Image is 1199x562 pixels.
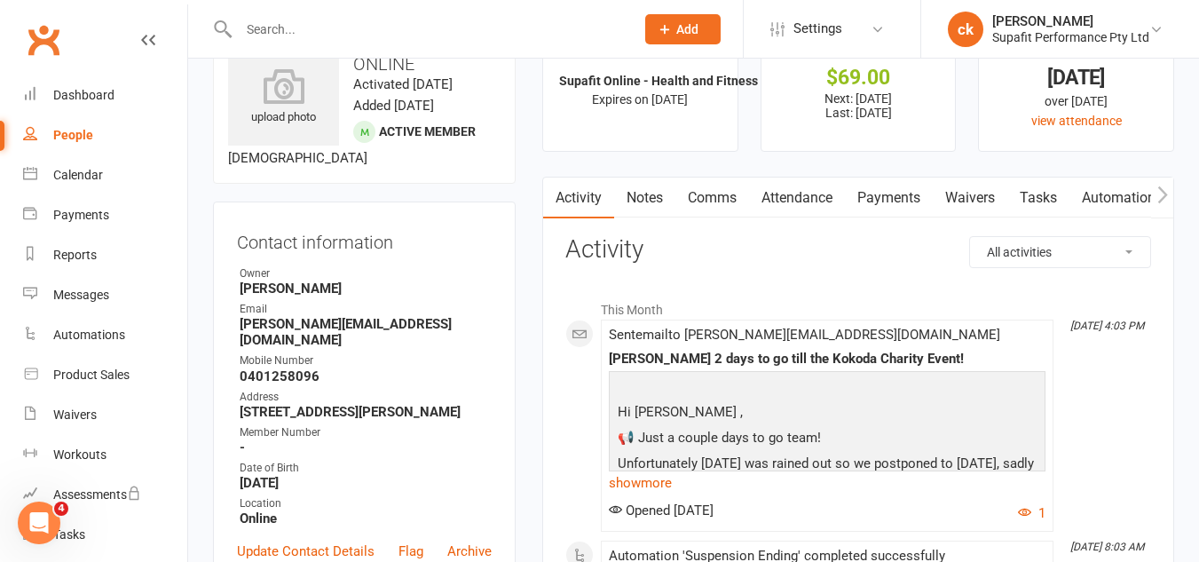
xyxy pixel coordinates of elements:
div: Workouts [53,447,106,462]
a: view attendance [1031,114,1122,128]
strong: Online [240,511,492,526]
div: Tasks [53,527,85,542]
a: Reports [23,235,187,275]
a: Waivers [933,178,1007,218]
div: Date of Birth [240,460,492,477]
div: Waivers [53,408,97,422]
strong: [STREET_ADDRESS][PERSON_NAME] [240,404,492,420]
a: Flag [398,541,423,562]
span: 4 [54,502,68,516]
strong: Supafit Online - Health and Fitness Coachi... [559,74,810,88]
button: Add [645,14,721,44]
i: [DATE] 8:03 AM [1070,541,1144,553]
a: Calendar [23,155,187,195]
div: Mobile Number [240,352,492,369]
strong: - [240,439,492,455]
strong: 0401258096 [240,368,492,384]
iframe: Intercom live chat [18,502,60,544]
time: Activated [DATE] [353,76,453,92]
a: Payments [845,178,933,218]
p: Next: [DATE] Last: [DATE] [777,91,940,120]
div: Calendar [53,168,103,182]
a: People [23,115,187,155]
div: Reports [53,248,97,262]
a: Tasks [23,515,187,555]
a: Assessments [23,475,187,515]
strong: [PERSON_NAME] [240,281,492,297]
p: 📢 Just a couple days to go team! [613,427,1041,453]
div: ck [948,12,983,47]
div: Member Number [240,424,492,441]
h3: Activity [565,236,1151,264]
div: Dashboard [53,88,114,102]
div: over [DATE] [995,91,1157,111]
span: Expires on [DATE] [592,92,688,107]
div: $69.00 [777,68,940,87]
a: Automations [23,315,187,355]
div: Location [240,495,492,512]
span: Opened [DATE] [609,503,714,518]
span: Sent email to [PERSON_NAME][EMAIL_ADDRESS][DOMAIN_NAME] [609,327,1000,343]
div: Owner [240,265,492,282]
a: Archive [447,541,492,562]
strong: [PERSON_NAME][EMAIL_ADDRESS][DOMAIN_NAME] [240,316,492,348]
span: Add [676,22,698,36]
div: [PERSON_NAME] [992,13,1149,29]
li: This Month [565,291,1151,320]
input: Search... [233,17,622,42]
div: Payments [53,208,109,222]
a: show more [609,471,1045,495]
a: Payments [23,195,187,235]
div: Email [240,301,492,318]
div: Assessments [53,487,141,502]
strong: [DATE] [240,475,492,491]
div: Automations [53,328,125,342]
a: Waivers [23,395,187,435]
div: upload photo [228,68,339,127]
div: [PERSON_NAME] 2 days to go till the Kokoda Charity Event! [609,352,1045,367]
span: [DEMOGRAPHIC_DATA] [228,150,367,166]
a: Tasks [1007,178,1069,218]
div: Messages [53,288,109,302]
a: Clubworx [21,18,66,62]
div: [DATE] [995,68,1157,87]
span: Active member [379,124,476,139]
div: Address [240,389,492,406]
div: Supafit Performance Pty Ltd [992,29,1149,45]
span: Settings [793,9,842,49]
p: Unfortunately [DATE] was rained out so we postponed to [DATE], sadly it's looking like the rain g... [613,453,1041,521]
div: Product Sales [53,368,130,382]
a: Notes [614,178,675,218]
p: Hi [PERSON_NAME] , [613,401,1041,427]
button: 1 [1018,503,1045,524]
a: Product Sales [23,355,187,395]
a: Comms [675,178,749,218]
a: Workouts [23,435,187,475]
a: Messages [23,275,187,315]
a: Update Contact Details [237,541,375,562]
a: Dashboard [23,75,187,115]
a: Attendance [749,178,845,218]
div: People [53,128,93,142]
h3: Contact information [237,226,492,252]
a: Activity [543,178,614,218]
a: Automations [1069,178,1175,218]
i: [DATE] 4:03 PM [1070,320,1144,332]
time: Added [DATE] [353,98,434,114]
